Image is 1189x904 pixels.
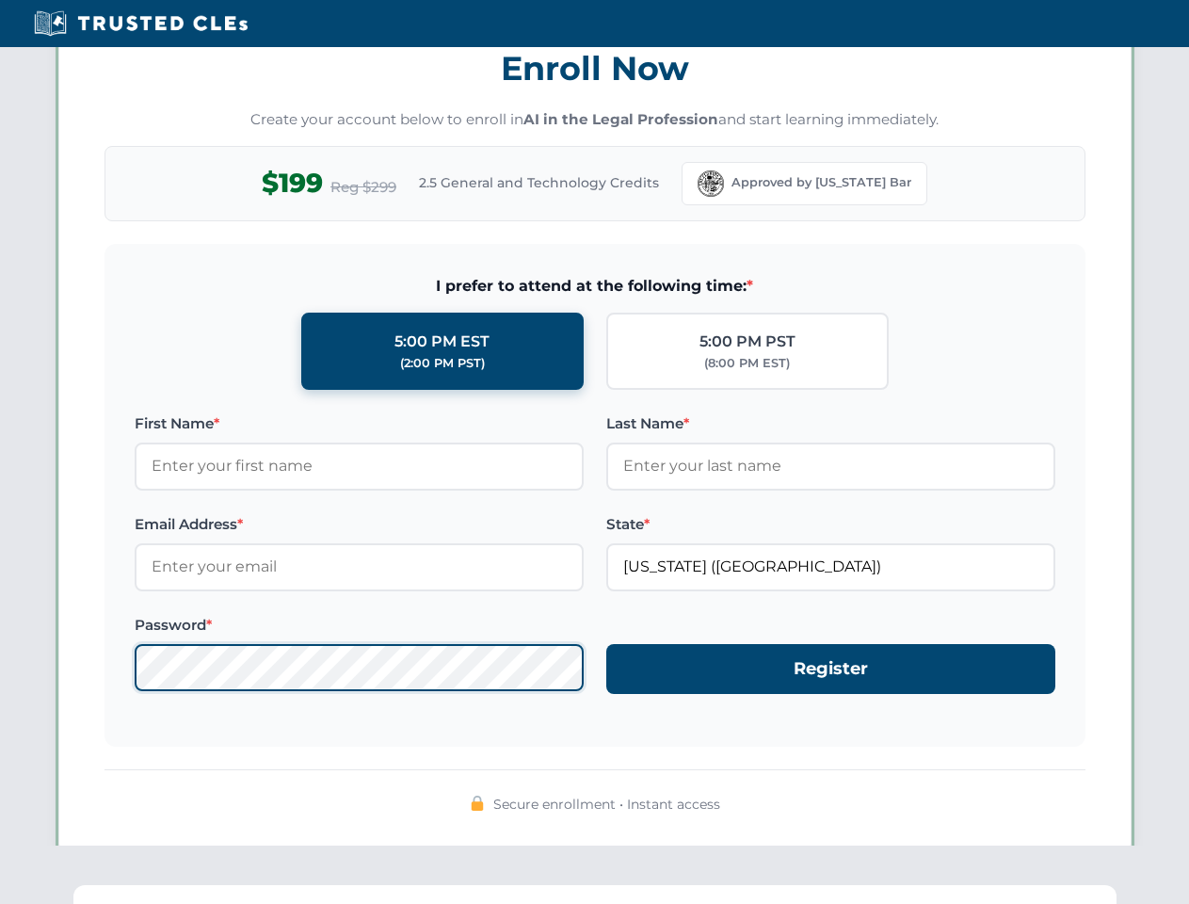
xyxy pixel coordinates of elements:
[28,9,253,38] img: Trusted CLEs
[698,170,724,197] img: Florida Bar
[400,354,485,373] div: (2:00 PM PST)
[394,330,490,354] div: 5:00 PM EST
[606,443,1055,490] input: Enter your last name
[330,176,396,199] span: Reg $299
[104,109,1085,131] p: Create your account below to enroll in and start learning immediately.
[731,173,911,192] span: Approved by [US_STATE] Bar
[606,543,1055,590] input: Florida (FL)
[606,412,1055,435] label: Last Name
[135,543,584,590] input: Enter your email
[262,162,323,204] span: $199
[523,110,718,128] strong: AI in the Legal Profession
[135,443,584,490] input: Enter your first name
[493,794,720,815] span: Secure enrollment • Instant access
[135,513,584,536] label: Email Address
[104,39,1085,98] h3: Enroll Now
[606,644,1055,694] button: Register
[699,330,795,354] div: 5:00 PM PST
[606,513,1055,536] label: State
[704,354,790,373] div: (8:00 PM EST)
[470,796,485,811] img: 🔒
[135,274,1055,299] span: I prefer to attend at the following time:
[419,172,659,193] span: 2.5 General and Technology Credits
[135,614,584,637] label: Password
[135,412,584,435] label: First Name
